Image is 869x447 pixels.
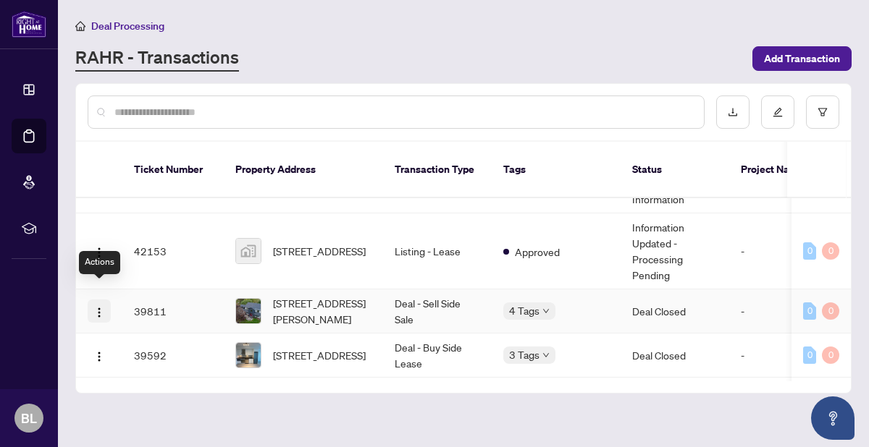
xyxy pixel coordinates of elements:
span: [STREET_ADDRESS][PERSON_NAME] [273,295,371,327]
span: 4 Tags [509,302,540,319]
th: Tags [492,142,621,198]
th: Status [621,142,729,198]
button: download [716,95,750,129]
img: Logo [93,351,105,362]
span: Add Transaction [764,47,840,70]
td: Deal Closed [621,289,729,333]
td: - [729,333,816,378]
span: Approved [515,244,560,260]
div: 0 [822,242,839,260]
img: thumbnail-img [236,299,261,323]
span: download [728,107,738,117]
button: filter [806,95,839,129]
button: Logo [88,299,111,323]
div: Actions [79,251,120,274]
td: Listing - Lease [383,213,492,289]
span: 3 Tags [509,346,540,363]
span: [STREET_ADDRESS] [273,347,366,363]
span: BL [21,408,37,428]
span: [STREET_ADDRESS] [273,243,366,259]
th: Project Name [729,142,816,198]
span: down [542,307,550,315]
th: Ticket Number [122,142,224,198]
img: thumbnail-img [236,239,261,263]
div: 0 [803,242,816,260]
th: Property Address [224,142,383,198]
span: filter [818,107,828,117]
a: RAHR - Transactions [75,46,239,72]
td: 39811 [122,289,224,333]
img: thumbnail-img [236,343,261,367]
td: 42153 [122,213,224,289]
td: Deal - Buy Side Lease [383,333,492,378]
div: 0 [803,346,816,364]
button: Logo [88,344,111,367]
td: - [729,289,816,333]
div: 0 [822,302,839,320]
th: Transaction Type [383,142,492,198]
td: 39592 [122,333,224,378]
button: edit [761,95,794,129]
img: Logo [93,247,105,258]
span: edit [773,107,783,117]
div: 0 [822,346,839,364]
button: Add Transaction [752,46,852,71]
button: Open asap [811,396,855,440]
td: Deal Closed [621,333,729,378]
img: logo [12,11,46,38]
div: 0 [803,302,816,320]
img: Logo [93,307,105,318]
button: Logo [88,239,111,263]
span: down [542,352,550,359]
span: home [75,21,85,31]
span: Deal Processing [91,20,164,33]
td: Deal - Sell Side Sale [383,289,492,333]
td: - [729,213,816,289]
td: Information Updated - Processing Pending [621,213,729,289]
